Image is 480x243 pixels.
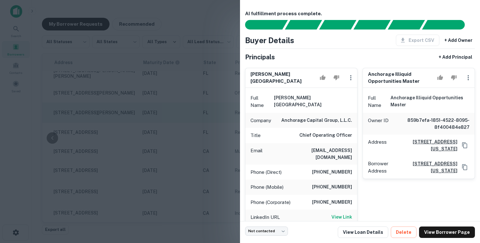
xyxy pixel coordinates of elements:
p: LinkedIn URL [250,213,280,221]
div: Sending borrower request to AI... [237,20,285,30]
div: Documents found, AI parsing details... [319,20,356,30]
button: Reject [448,71,459,84]
h6: [PERSON_NAME][GEOGRAPHIC_DATA] [274,94,352,109]
p: Phone (Direct) [250,168,282,176]
div: Not contacted [245,227,288,236]
h6: [EMAIL_ADDRESS][DOMAIN_NAME] [276,147,352,161]
a: View Link [331,213,352,221]
button: Accept [435,71,446,84]
button: + Add Owner [442,35,475,46]
div: Principals found, AI now looking for contact information... [353,20,390,30]
h4: Buyer Details [245,35,294,46]
h6: anchorage illiquid opportunities master [390,94,470,109]
p: Phone (Mobile) [250,183,283,191]
h6: [PERSON_NAME][GEOGRAPHIC_DATA] [250,71,317,85]
a: [STREET_ADDRESS][US_STATE] [389,138,457,152]
p: Full Name [250,94,271,109]
h6: anchorage illiquid opportunities master [368,71,435,85]
a: View Loan Details [338,227,388,238]
h6: [PHONE_NUMBER] [312,183,352,191]
p: Phone (Corporate) [250,199,290,206]
p: Owner ID [368,117,389,131]
button: Accept [317,71,328,84]
p: Address [368,138,387,152]
h6: anchorage capital group, l.l.c. [281,117,352,124]
button: + Add Principal [436,51,475,63]
h6: AI fulfillment process complete. [245,10,475,17]
h5: Principals [245,52,275,62]
h6: [PHONE_NUMBER] [312,168,352,176]
h6: 859b7efa-1851-4522-8095-8f400484e827 [393,117,470,131]
button: Copy Address [460,162,470,172]
button: Delete [391,227,417,238]
p: Borrower Address [368,160,399,175]
p: Company [250,117,271,124]
a: [STREET_ADDRESS][US_STATE] [402,160,457,174]
a: View Borrower Page [419,227,475,238]
div: Your request is received and processing... [285,20,322,30]
div: Principals found, still searching for contact information. This may take time... [388,20,425,30]
iframe: Chat Widget [448,192,480,223]
h6: Chief Operating Officer [299,132,352,139]
button: Copy Address [460,141,470,150]
p: Email [250,147,263,161]
h6: [PHONE_NUMBER] [312,199,352,206]
div: AI fulfillment process complete. [422,20,472,30]
button: Reject [331,71,342,84]
p: Full Name [368,94,388,109]
p: Title [250,132,261,139]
